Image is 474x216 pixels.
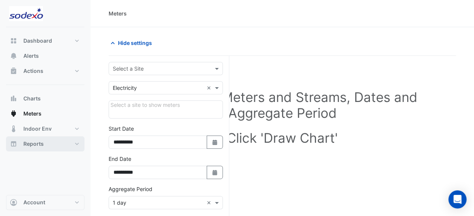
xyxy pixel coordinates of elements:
app-icon: Actions [10,67,17,75]
span: Charts [23,95,41,102]
span: Reports [23,140,44,148]
h1: Select Site, Meters and Streams, Dates and Aggregate Period [121,89,444,121]
div: Open Intercom Messenger [448,190,466,208]
button: Reports [6,136,84,151]
span: Clear [207,199,213,207]
span: Clear [207,84,213,92]
img: Company Logo [9,6,43,21]
div: Click Update or Cancel in Details panel [109,100,223,119]
span: Hide settings [118,39,152,47]
button: Dashboard [6,33,84,48]
button: Actions [6,63,84,79]
label: Aggregate Period [109,185,152,193]
h1: Click 'Draw Chart' [121,130,444,146]
span: Actions [23,67,43,75]
app-icon: Dashboard [10,37,17,45]
button: Alerts [6,48,84,63]
button: Account [6,195,84,210]
span: Meters [23,110,41,117]
button: Meters [6,106,84,121]
div: Meters [109,9,127,17]
button: Indoor Env [6,121,84,136]
app-icon: Charts [10,95,17,102]
button: Hide settings [109,36,157,49]
span: Indoor Env [23,125,52,133]
app-icon: Reports [10,140,17,148]
span: Account [23,199,45,206]
app-icon: Indoor Env [10,125,17,133]
span: Alerts [23,52,39,60]
button: Charts [6,91,84,106]
span: Dashboard [23,37,52,45]
label: Start Date [109,125,134,133]
app-icon: Alerts [10,52,17,60]
label: End Date [109,155,131,163]
app-icon: Meters [10,110,17,117]
fa-icon: Select Date [212,169,218,176]
fa-icon: Select Date [212,139,218,145]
